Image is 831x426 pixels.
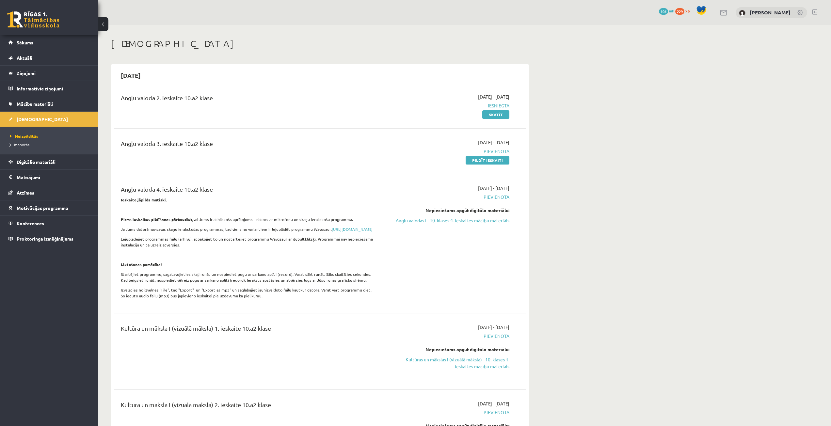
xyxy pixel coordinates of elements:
[478,400,509,407] span: [DATE] - [DATE]
[8,170,90,185] a: Maksājumi
[114,68,147,83] h2: [DATE]
[8,185,90,200] a: Atzīmes
[386,207,509,214] div: Nepieciešams apgūt digitālo materiālu:
[386,194,509,200] span: Pievienota
[8,66,90,81] a: Ziņojumi
[121,324,376,336] div: Kultūra un māksla I (vizuālā māksla) 1. ieskaite 10.a2 klase
[659,8,668,15] span: 104
[17,236,73,242] span: Proktoringa izmēģinājums
[121,262,162,267] strong: Lietošanas pamācība!
[750,9,791,16] a: [PERSON_NAME]
[17,170,90,185] legend: Maksājumi
[386,102,509,109] span: Iesniegta
[386,333,509,339] span: Pievienota
[386,217,509,224] a: Angļu valodas I - 10. klases 4. ieskaites mācību materiāls
[8,50,90,65] a: Aktuāli
[17,39,33,45] span: Sākums
[685,8,690,13] span: xp
[386,148,509,155] span: Pievienota
[659,8,674,13] a: 104 mP
[386,409,509,416] span: Pievienota
[8,216,90,231] a: Konferences
[17,116,68,122] span: [DEMOGRAPHIC_DATA]
[17,66,90,81] legend: Ziņojumi
[121,271,376,283] p: Startējiet programmu, sagatavojieties skaļi runāt un nospiediet pogu ar sarkanu aplīti (record). ...
[121,236,376,248] p: Lejuplādējiet programmas failu (arhīvu), atpakojiet to un nostartējiet programmu Wavozaur ar dubu...
[7,11,59,28] a: Rīgas 1. Tālmācības vidusskola
[10,142,29,147] span: Izlabotās
[17,190,34,196] span: Atzīmes
[8,231,90,246] a: Proktoringa izmēģinājums
[8,200,90,215] a: Motivācijas programma
[386,346,509,353] div: Nepieciešams apgūt digitālo materiālu:
[121,216,376,222] p: vai Jums ir atbilstošs aprīkojums - dators ar mikrofonu un skaņu ierakstoša programma.
[478,139,509,146] span: [DATE] - [DATE]
[675,8,684,15] span: 229
[669,8,674,13] span: mP
[121,226,376,232] p: Ja Jums datorā nav savas skaņu ierakstošas programmas, tad viens no variantiem ir lejuplādēt prog...
[121,139,376,151] div: Angļu valoda 3. ieskaite 10.a2 klase
[466,156,509,165] a: Pildīt ieskaiti
[482,110,509,119] a: Skatīt
[10,142,91,148] a: Izlabotās
[17,55,32,61] span: Aktuāli
[478,185,509,192] span: [DATE] - [DATE]
[17,220,44,226] span: Konferences
[8,112,90,127] a: [DEMOGRAPHIC_DATA]
[121,197,167,202] strong: Ieskaite jāpilda mutiski.
[121,400,376,412] div: Kultūra un māksla I (vizuālā māksla) 2. ieskaite 10.a2 klase
[10,134,38,139] span: Neizpildītās
[739,10,745,16] img: Vladislava Vlasova
[675,8,693,13] a: 229 xp
[10,133,91,139] a: Neizpildītās
[17,81,90,96] legend: Informatīvie ziņojumi
[121,217,194,222] strong: Pirms ieskaites pildīšanas pārbaudiet,
[121,93,376,105] div: Angļu valoda 2. ieskaite 10.a2 klase
[121,185,376,197] div: Angļu valoda 4. ieskaite 10.a2 klase
[121,287,376,299] p: Izvēlaties no izvēlnes "File", tad "Export" un "Export as mp3" un saglabājiet jaunizveidoto failu...
[386,356,509,370] a: Kultūras un mākslas I (vizuālā māksla) - 10. klases 1. ieskaites mācību materiāls
[332,227,373,232] a: [URL][DOMAIN_NAME]
[17,159,56,165] span: Digitālie materiāli
[8,81,90,96] a: Informatīvie ziņojumi
[111,38,529,49] h1: [DEMOGRAPHIC_DATA]
[8,35,90,50] a: Sākums
[8,96,90,111] a: Mācību materiāli
[478,324,509,331] span: [DATE] - [DATE]
[17,205,68,211] span: Motivācijas programma
[478,93,509,100] span: [DATE] - [DATE]
[17,101,53,107] span: Mācību materiāli
[8,154,90,169] a: Digitālie materiāli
